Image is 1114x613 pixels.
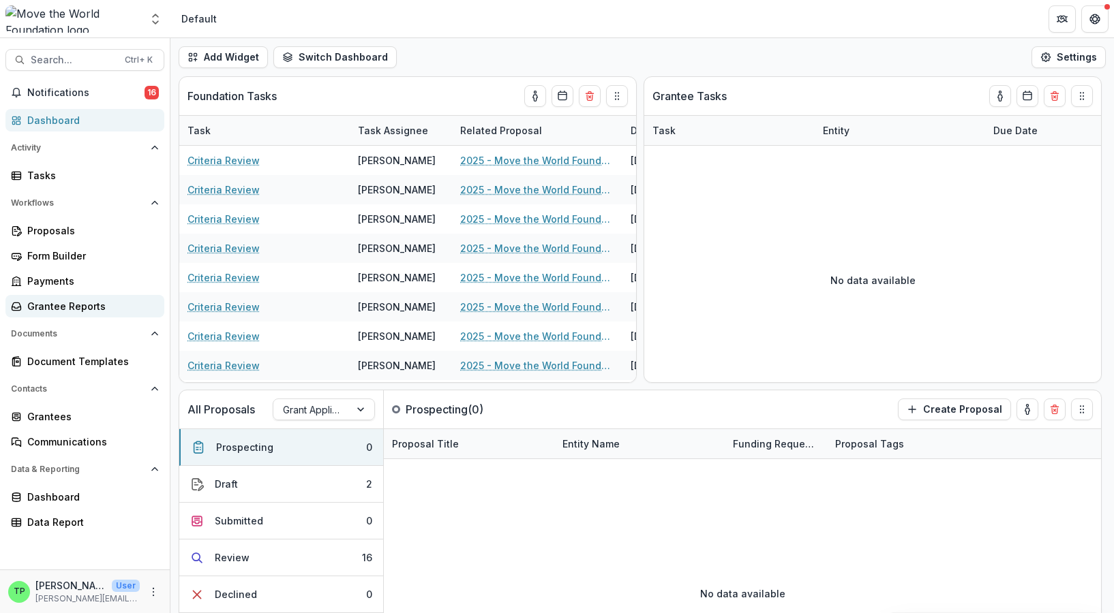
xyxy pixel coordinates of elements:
span: Notifications [27,87,145,99]
div: Dashboard [27,490,153,504]
button: Add Widget [179,46,268,68]
div: [DATE] [622,351,725,380]
div: Data Report [27,515,153,529]
button: Switch Dashboard [273,46,397,68]
button: Notifications16 [5,82,164,104]
nav: breadcrumb [176,9,222,29]
a: Form Builder [5,245,164,267]
img: Move the World Foundation logo [5,5,140,33]
a: 2025 - Move the World Foundation - 2025 Grant Interest Form [460,241,614,255]
a: 2025 - Move the World Foundation - 2025 Grant Interest Form [460,329,614,343]
div: Task [179,123,219,138]
button: Declined0 [179,576,383,613]
a: Criteria Review [187,270,260,285]
button: Open Data & Reporting [5,458,164,480]
div: Due Date [985,116,1087,145]
span: 16 [145,86,159,99]
button: Search... [5,49,164,71]
a: Criteria Review [187,153,260,168]
div: Related Proposal [452,116,622,145]
div: [DATE] [622,175,725,204]
span: Data & Reporting [11,465,145,474]
button: Prospecting0 [179,429,383,466]
a: 2025 - Move the World Foundation - 2025 Grant Interest Form [460,270,614,285]
div: Grantee Reports [27,299,153,313]
div: Entity [815,123,858,138]
div: 0 [366,440,372,454]
button: Drag [606,85,628,107]
a: Data Report [5,511,164,533]
div: [DATE] [622,380,725,409]
div: Proposal Title [384,437,467,451]
div: Entity [815,116,985,145]
a: Criteria Review [187,183,260,197]
div: Due Date [985,123,1046,138]
div: Due Date [622,123,683,138]
button: Delete card [1044,398,1066,420]
div: Funding Requested [725,437,827,451]
a: 2025 - Move the World Foundation - 2025 Grant Interest Form [460,153,614,168]
div: [PERSON_NAME] [358,358,436,373]
div: Funding Requested [725,429,827,458]
a: Payments [5,270,164,292]
div: Payments [27,274,153,288]
p: [PERSON_NAME][EMAIL_ADDRESS][DOMAIN_NAME] [35,593,140,605]
div: Related Proposal [452,123,550,138]
button: Submitted0 [179,503,383,539]
div: [DATE] [622,234,725,263]
div: Entity Name [554,429,725,458]
button: Drag [1071,398,1093,420]
a: Dashboard [5,486,164,508]
a: 2025 - Move the World Foundation - 2025 Grant Interest Form [460,358,614,373]
div: Due Date [622,116,725,145]
button: Delete card [579,85,601,107]
button: Partners [1049,5,1076,33]
span: Activity [11,143,145,153]
p: Grantee Tasks [652,88,727,104]
div: [PERSON_NAME] [358,212,436,226]
a: Document Templates [5,350,164,373]
button: Open Workflows [5,192,164,214]
div: Task [644,116,815,145]
div: Proposal Tags [827,429,997,458]
div: Form Builder [27,249,153,263]
button: Get Help [1081,5,1109,33]
div: [PERSON_NAME] [358,153,436,168]
div: Task [644,123,684,138]
div: Tom Pappas [14,587,25,596]
a: Grantee Reports [5,295,164,317]
div: [DATE] [622,204,725,234]
a: 2025 - Move the World Foundation - 2025 Grant Interest Form [460,183,614,197]
div: Proposal Tags [827,437,912,451]
a: Proposals [5,219,164,242]
button: Create Proposal [898,398,1011,420]
div: Task [179,116,350,145]
p: User [112,580,140,592]
span: Contacts [11,384,145,394]
p: No data available [830,273,916,287]
div: [PERSON_NAME] [358,329,436,343]
p: [PERSON_NAME] [35,578,106,593]
div: [DATE] [622,263,725,292]
div: Submitted [215,514,263,528]
button: Calendar [1017,85,1038,107]
div: Communications [27,435,153,449]
button: Calendar [552,85,573,107]
div: [DATE] [622,321,725,351]
a: Criteria Review [187,241,260,255]
button: Open Documents [5,323,164,345]
button: Open Activity [5,137,164,159]
a: Dashboard [5,109,164,131]
div: [PERSON_NAME] [358,241,436,255]
div: 2 [366,477,372,491]
div: [DATE] [622,146,725,175]
p: All Proposals [187,401,255,418]
div: Tasks [27,168,153,183]
div: Draft [215,477,238,491]
button: Settings [1032,46,1106,68]
div: [PERSON_NAME] [358,300,436,314]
